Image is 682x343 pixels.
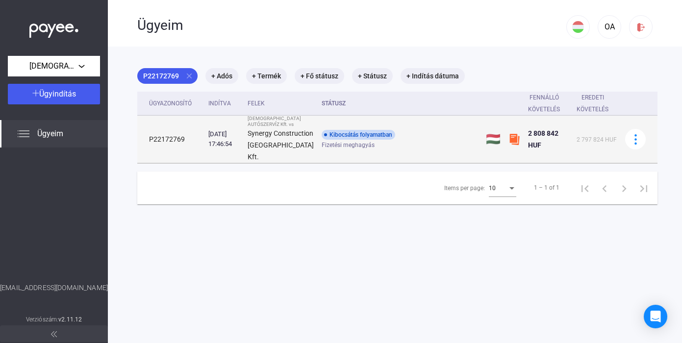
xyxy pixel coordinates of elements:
button: Last page [634,178,654,197]
img: plus-white.svg [32,90,39,97]
img: szamlazzhu-mini [508,133,520,145]
div: Felek [248,98,314,109]
mat-chip: + Termék [246,68,287,84]
mat-chip: P22172769 [137,68,198,84]
div: Fennálló követelés [528,92,569,115]
span: [DEMOGRAPHIC_DATA] AUTÓSZERVÍZ Kft. [29,60,78,72]
div: Fennálló követelés [528,92,560,115]
img: HU [572,21,584,33]
td: P22172769 [137,116,204,163]
mat-chip: + Fő státusz [295,68,344,84]
button: Ügyindítás [8,84,100,104]
div: Ügyazonosító [149,98,201,109]
span: 2 797 824 HUF [577,136,617,143]
span: 10 [489,185,496,192]
div: Items per page: [444,182,485,194]
div: Ügyeim [137,17,566,34]
div: Indítva [208,98,231,109]
mat-chip: + Indítás dátuma [401,68,465,84]
td: 🇭🇺 [482,116,505,163]
span: Ügyeim [37,128,63,140]
span: 2 808 842 HUF [528,129,558,149]
button: more-blue [625,129,646,149]
mat-select: Items per page: [489,182,516,194]
button: Previous page [595,178,614,197]
img: more-blue [631,134,641,145]
div: [DEMOGRAPHIC_DATA] AUTÓSZERVÍZ Kft. vs [248,116,314,127]
button: logout-red [629,15,653,39]
div: Ügyazonosító [149,98,192,109]
button: First page [575,178,595,197]
mat-icon: close [185,72,194,80]
img: white-payee-white-dot.svg [29,18,78,38]
img: logout-red [636,22,646,32]
th: Státusz [318,92,482,116]
div: Kibocsátás folyamatban [322,130,395,140]
button: [DEMOGRAPHIC_DATA] AUTÓSZERVÍZ Kft. [8,56,100,76]
button: Next page [614,178,634,197]
img: list.svg [18,128,29,140]
img: arrow-double-left-grey.svg [51,331,57,337]
div: [DATE] 17:46:54 [208,129,240,149]
strong: v2.11.12 [58,316,82,323]
div: 1 – 1 of 1 [534,182,559,194]
strong: Synergy Construction [GEOGRAPHIC_DATA] Kft. [248,129,314,161]
span: Fizetési meghagyás [322,139,375,151]
div: Eredeti követelés [577,92,608,115]
div: OA [601,21,618,33]
span: Ügyindítás [39,89,76,98]
div: Felek [248,98,265,109]
mat-chip: + Státusz [352,68,393,84]
button: OA [598,15,621,39]
div: Eredeti követelés [577,92,617,115]
div: Open Intercom Messenger [644,305,667,328]
mat-chip: + Adós [205,68,238,84]
div: Indítva [208,98,240,109]
button: HU [566,15,590,39]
